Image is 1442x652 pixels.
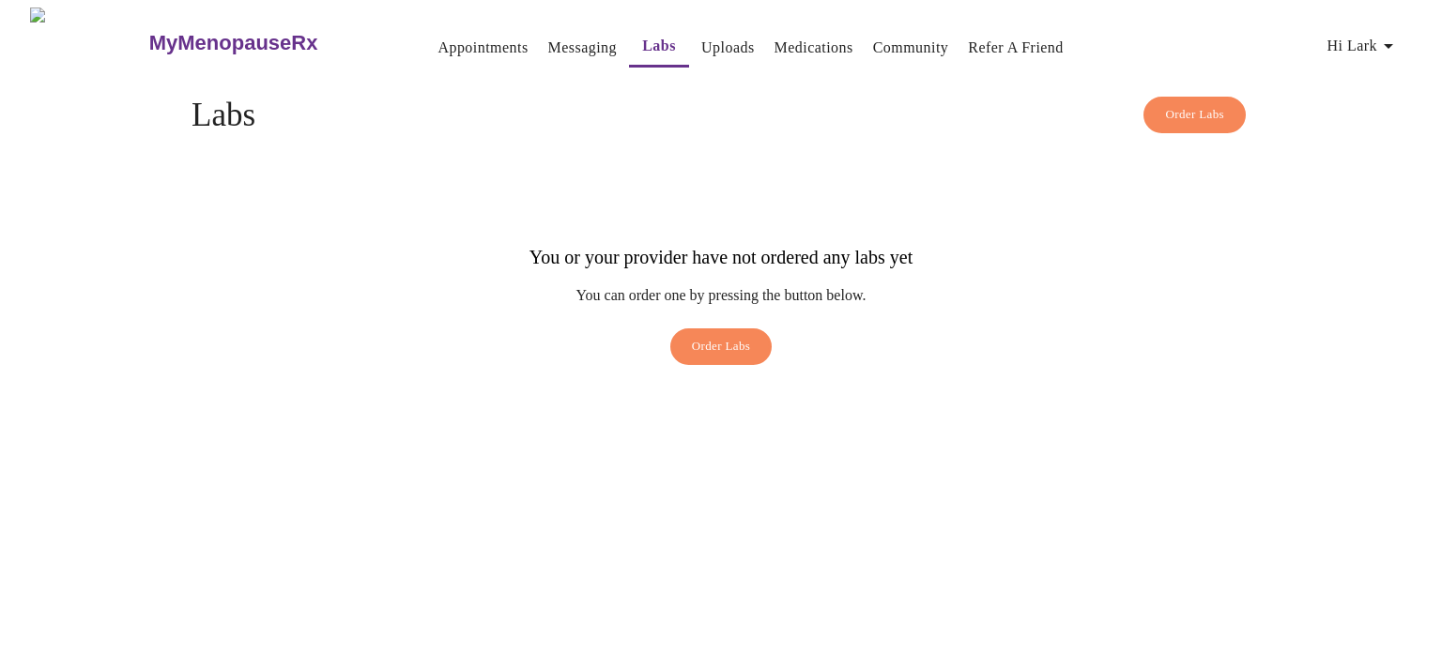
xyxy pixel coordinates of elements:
p: You can order one by pressing the button below. [529,287,913,304]
img: MyMenopauseRx Logo [30,8,146,78]
button: Order Labs [670,328,773,365]
a: Messaging [548,35,617,61]
h3: MyMenopauseRx [149,31,318,55]
a: Labs [642,33,676,59]
a: Medications [775,35,853,61]
a: Order Labs [666,328,777,374]
a: Appointments [437,35,528,61]
h4: Labs [192,97,1250,134]
a: MyMenopauseRx [146,10,392,76]
button: Refer a Friend [960,29,1071,67]
button: Uploads [694,29,762,67]
button: Hi Lark [1320,27,1407,65]
button: Labs [629,27,689,68]
span: Order Labs [692,336,751,357]
button: Order Labs [1143,97,1246,133]
button: Medications [767,29,861,67]
a: Refer a Friend [968,35,1064,61]
button: Appointments [430,29,535,67]
span: Hi Lark [1327,33,1400,59]
a: Uploads [701,35,755,61]
a: Community [873,35,949,61]
span: Order Labs [1165,104,1224,126]
button: Messaging [541,29,624,67]
button: Community [866,29,957,67]
h3: You or your provider have not ordered any labs yet [529,247,913,268]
